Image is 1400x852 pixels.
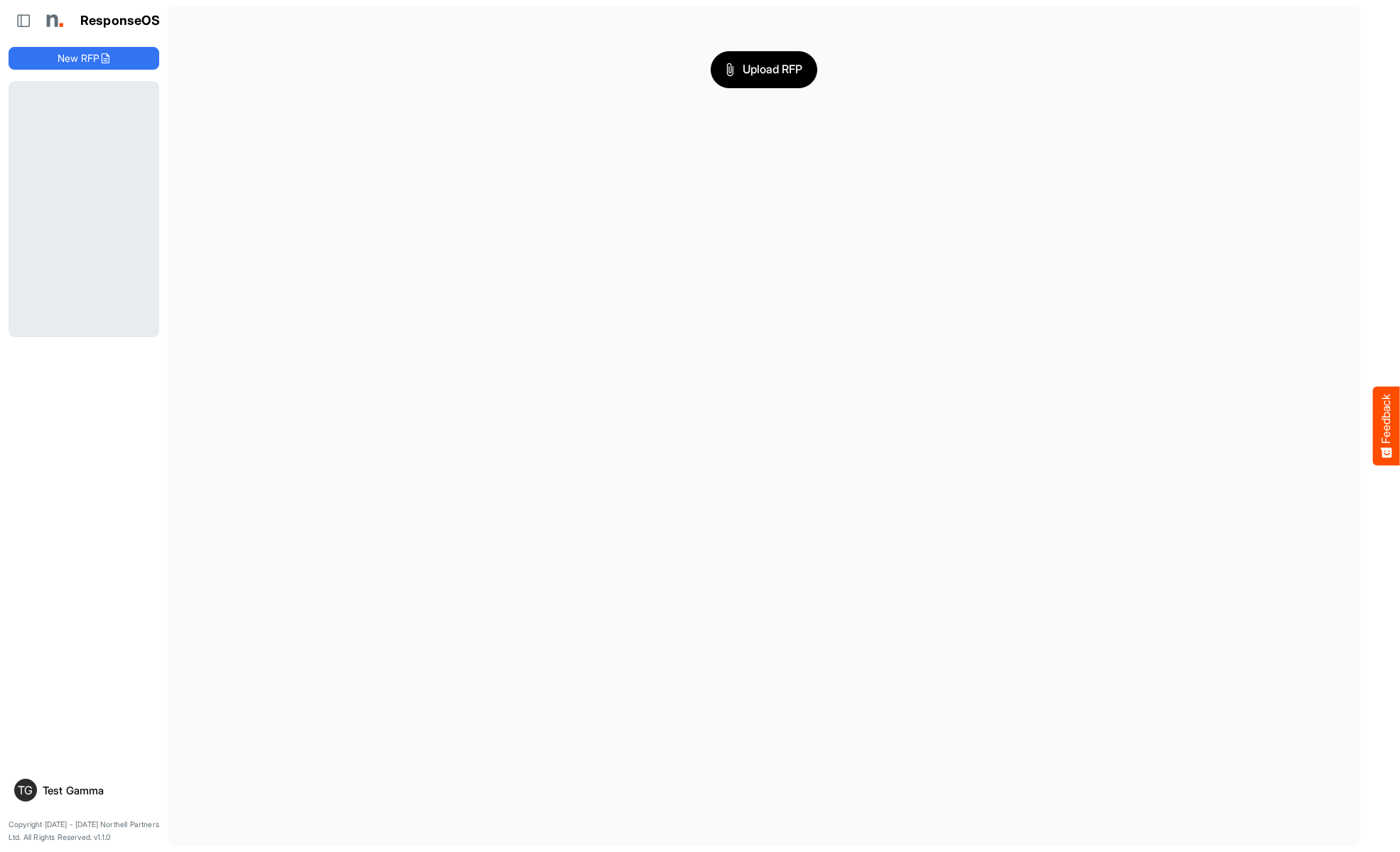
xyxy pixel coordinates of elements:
button: Feedback [1373,387,1400,466]
p: Copyright [DATE] - [DATE] Northell Partners Ltd. All Rights Reserved. v1.1.0 [9,819,159,843]
span: Upload RFP [726,60,802,79]
span: TG [18,784,33,796]
button: Upload RFP [711,51,817,88]
img: Northell [39,6,68,35]
div: Loading... [9,81,159,336]
h1: ResponseOS [80,14,161,28]
div: Test Gamma [43,785,154,796]
button: New RFP [9,47,159,70]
